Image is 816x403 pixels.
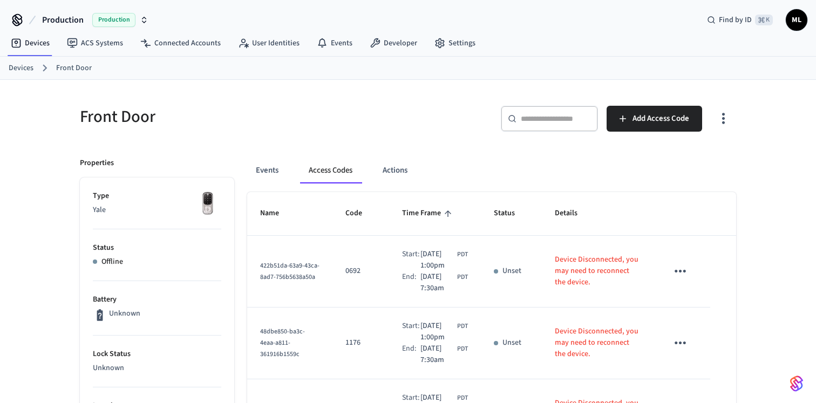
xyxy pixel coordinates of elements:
[56,63,92,74] a: Front Door
[555,326,641,360] p: Device Disconnected, you may need to reconnect the device.
[58,33,132,53] a: ACS Systems
[92,13,135,27] span: Production
[345,337,376,349] p: 1176
[42,13,84,26] span: Production
[420,249,468,271] div: America/Los_Angeles
[420,271,468,294] div: America/Los_Angeles
[457,344,468,354] span: PDT
[247,158,287,183] button: Events
[2,33,58,53] a: Devices
[9,63,33,74] a: Devices
[345,265,376,277] p: 0692
[426,33,484,53] a: Settings
[402,343,420,366] div: End:
[402,320,420,343] div: Start:
[786,9,807,31] button: ML
[80,106,402,128] h5: Front Door
[555,254,641,288] p: Device Disconnected, you may need to reconnect the device.
[194,190,221,217] img: Yale Assure Touchscreen Wifi Smart Lock, Satin Nickel, Front
[420,343,455,366] span: [DATE] 7:30am
[260,205,293,222] span: Name
[374,158,416,183] button: Actions
[755,15,773,25] span: ⌘ K
[93,349,221,360] p: Lock Status
[308,33,361,53] a: Events
[607,106,702,132] button: Add Access Code
[93,294,221,305] p: Battery
[457,322,468,331] span: PDT
[361,33,426,53] a: Developer
[345,205,376,222] span: Code
[93,242,221,254] p: Status
[93,204,221,216] p: Yale
[420,271,455,294] span: [DATE] 7:30am
[457,250,468,259] span: PDT
[787,10,806,30] span: ML
[402,271,420,294] div: End:
[80,158,114,169] p: Properties
[101,256,123,268] p: Offline
[420,320,455,343] span: [DATE] 1:00pm
[93,363,221,374] p: Unknown
[300,158,361,183] button: Access Codes
[633,112,689,126] span: Add Access Code
[698,10,781,30] div: Find by ID⌘ K
[229,33,308,53] a: User Identities
[719,15,752,25] span: Find by ID
[420,320,468,343] div: America/Los_Angeles
[247,158,736,183] div: ant example
[402,205,455,222] span: Time Frame
[109,308,140,319] p: Unknown
[555,205,591,222] span: Details
[93,190,221,202] p: Type
[494,205,529,222] span: Status
[790,375,803,392] img: SeamLogoGradient.69752ec5.svg
[420,343,468,366] div: America/Los_Angeles
[402,249,420,271] div: Start:
[457,272,468,282] span: PDT
[502,265,521,277] p: Unset
[260,261,319,282] span: 422b51da-63a9-43ca-8ad7-756b5638a50a
[132,33,229,53] a: Connected Accounts
[502,337,521,349] p: Unset
[420,249,455,271] span: [DATE] 1:00pm
[260,327,305,359] span: 48dbe850-ba3c-4eaa-a811-361916b1559c
[457,393,468,403] span: PDT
